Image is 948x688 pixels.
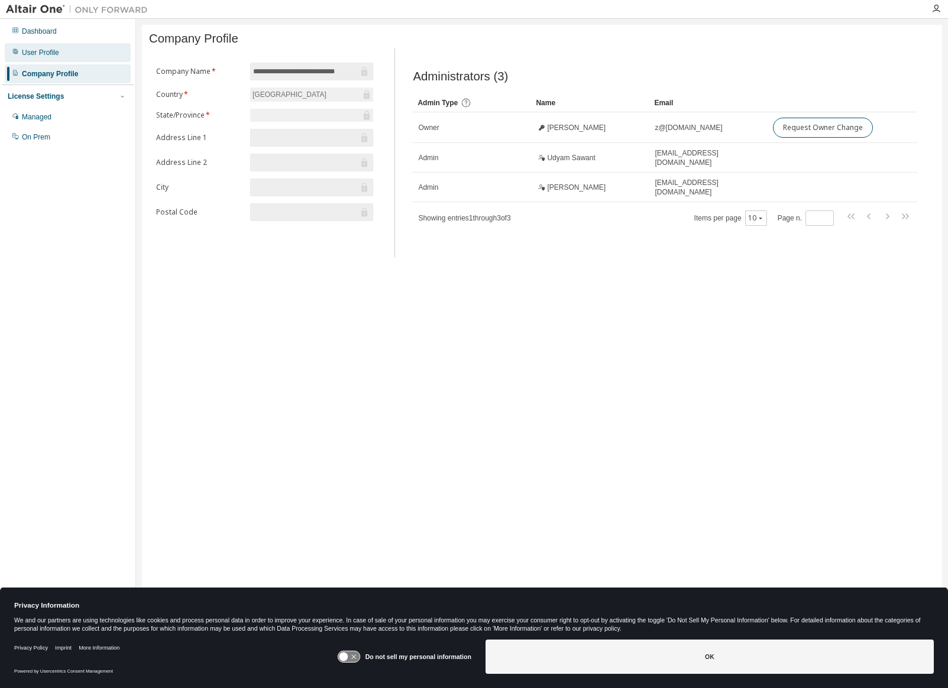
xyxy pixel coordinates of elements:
[156,133,243,142] label: Address Line 1
[547,153,595,163] span: Udyam Sawant
[778,210,834,226] span: Page n.
[22,27,57,36] div: Dashboard
[418,99,458,107] span: Admin Type
[156,183,243,192] label: City
[418,214,510,222] span: Showing entries 1 through 3 of 3
[250,87,373,102] div: [GEOGRAPHIC_DATA]
[547,183,606,192] span: [PERSON_NAME]
[251,88,328,101] div: [GEOGRAPHIC_DATA]
[22,132,50,142] div: On Prem
[536,93,645,112] div: Name
[149,32,238,46] span: Company Profile
[22,112,51,122] div: Managed
[655,148,762,167] span: [EMAIL_ADDRESS][DOMAIN_NAME]
[773,118,873,138] button: Request Owner Change
[418,183,438,192] span: Admin
[748,213,764,223] button: 10
[156,111,243,120] label: State/Province
[547,123,606,132] span: [PERSON_NAME]
[694,210,767,226] span: Items per page
[156,158,243,167] label: Address Line 2
[22,69,78,79] div: Company Profile
[655,178,762,197] span: [EMAIL_ADDRESS][DOMAIN_NAME]
[8,92,64,101] div: License Settings
[418,123,439,132] span: Owner
[22,48,59,57] div: User Profile
[156,207,243,217] label: Postal Code
[655,123,722,132] span: z@[DOMAIN_NAME]
[654,93,763,112] div: Email
[6,4,154,15] img: Altair One
[418,153,438,163] span: Admin
[413,70,508,83] span: Administrators (3)
[156,90,243,99] label: Country
[156,67,243,76] label: Company Name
